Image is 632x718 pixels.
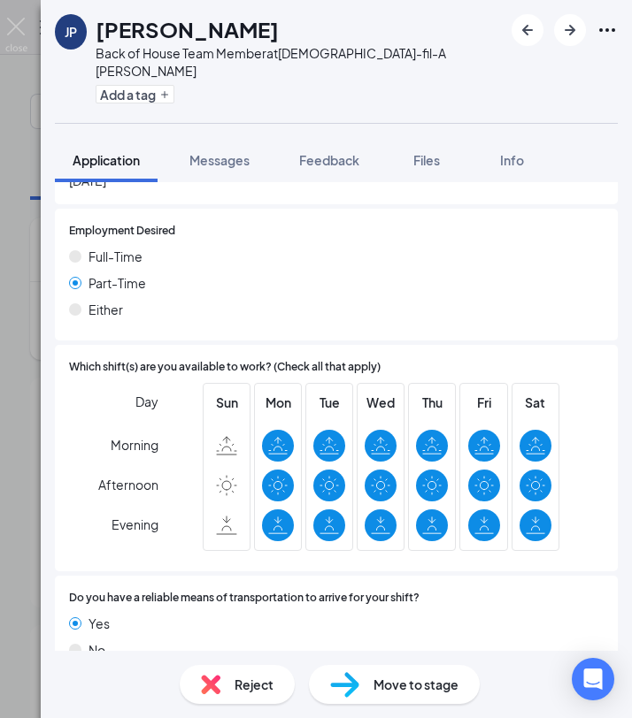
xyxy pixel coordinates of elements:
span: Employment Desired [69,223,175,240]
span: Move to stage [374,675,459,694]
div: Open Intercom Messenger [572,658,614,700]
svg: Ellipses [597,19,618,41]
button: PlusAdd a tag [96,85,174,103]
span: Sun [211,393,243,412]
svg: ArrowLeftNew [517,19,538,41]
button: ArrowLeftNew [512,14,543,46]
span: Fri [468,393,500,412]
span: Tue [313,393,345,412]
span: Yes [89,614,110,633]
span: No [89,640,105,660]
span: Day [135,392,158,411]
svg: ArrowRight [559,19,581,41]
span: Do you have a reliable means of transportation to arrive for your shift? [69,590,420,607]
span: Info [500,152,524,168]
svg: Plus [159,89,170,100]
span: Part-Time [89,273,146,293]
span: Evening [112,508,158,540]
span: Feedback [299,152,359,168]
div: Back of House Team Member at [DEMOGRAPHIC_DATA]-fil-A [PERSON_NAME] [96,44,503,80]
div: JP [65,23,77,41]
span: Full-Time [89,247,143,266]
span: Reject [235,675,274,694]
span: Mon [262,393,294,412]
span: Thu [416,393,448,412]
span: Wed [365,393,397,412]
span: Morning [111,429,158,461]
span: Files [413,152,440,168]
span: Sat [520,393,551,412]
span: Application [73,152,140,168]
button: ArrowRight [554,14,586,46]
span: Afternoon [98,469,158,500]
span: Messages [189,152,250,168]
h1: [PERSON_NAME] [96,14,279,44]
span: Which shift(s) are you available to work? (Check all that apply) [69,359,381,376]
span: Either [89,300,123,319]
